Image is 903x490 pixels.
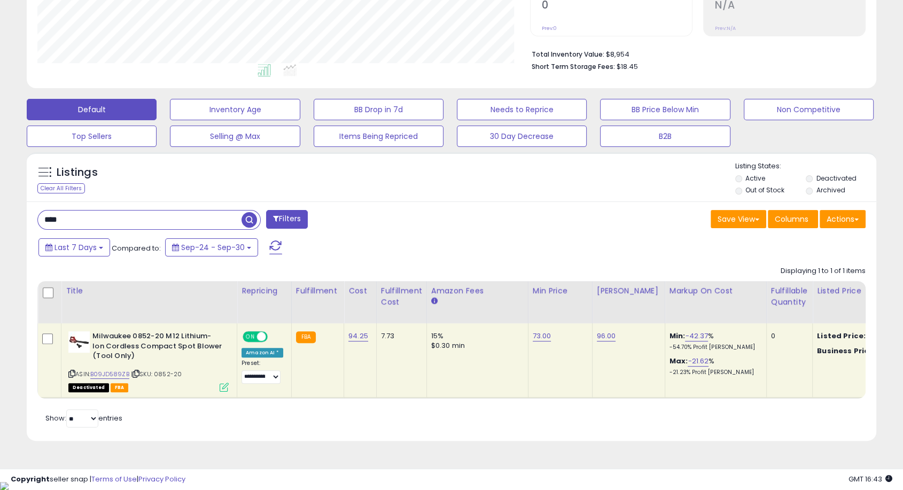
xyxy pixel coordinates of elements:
div: Preset: [242,360,283,384]
span: Sep-24 - Sep-30 [181,242,245,253]
button: Save View [711,210,766,228]
div: Title [66,285,232,297]
div: $0.30 min [431,341,520,351]
button: BB Price Below Min [600,99,730,120]
b: Short Term Storage Fees: [532,62,615,71]
div: Cost [348,285,372,297]
button: Top Sellers [27,126,157,147]
strong: Copyright [11,474,50,484]
button: Sep-24 - Sep-30 [165,238,258,256]
div: Fulfillment [296,285,339,297]
p: -54.70% Profit [PERSON_NAME] [670,344,758,351]
small: FBA [296,331,316,343]
div: Fulfillment Cost [381,285,422,308]
button: Inventory Age [170,99,300,120]
a: 73.00 [533,331,551,341]
span: Compared to: [112,243,161,253]
p: -21.23% Profit [PERSON_NAME] [670,369,758,376]
a: Terms of Use [91,474,137,484]
small: Prev: 0 [542,25,557,32]
b: Min: [670,331,686,341]
div: ASIN: [68,331,229,391]
button: Items Being Repriced [314,126,443,147]
a: -42.37 [685,331,708,341]
div: Fulfillable Quantity [771,285,808,308]
a: B09JD589ZB [90,370,129,379]
span: Columns [775,214,808,224]
span: $18.45 [617,61,638,72]
div: Repricing [242,285,287,297]
a: 96.00 [597,331,616,341]
span: OFF [266,332,283,341]
b: Milwaukee 0852-20 M12 Lithium-Ion Cordless Compact Spot Blower (Tool Only) [92,331,222,364]
button: Needs to Reprice [457,99,587,120]
button: Selling @ Max [170,126,300,147]
div: Displaying 1 to 1 of 1 items [781,266,866,276]
span: Show: entries [45,413,122,423]
button: Columns [768,210,818,228]
div: 7.73 [381,331,418,341]
small: Amazon Fees. [431,297,438,306]
span: All listings that are unavailable for purchase on Amazon for any reason other than out-of-stock [68,383,109,392]
li: $8,954 [532,47,858,60]
div: % [670,356,758,376]
b: Business Price: [817,346,876,356]
b: Max: [670,356,688,366]
span: FBA [111,383,129,392]
button: Last 7 Days [38,238,110,256]
img: 41QmuAF-29L._SL40_.jpg [68,331,90,353]
span: Last 7 Days [55,242,97,253]
a: 94.25 [348,331,368,341]
th: The percentage added to the cost of goods (COGS) that forms the calculator for Min & Max prices. [665,281,766,323]
button: 30 Day Decrease [457,126,587,147]
label: Active [745,174,765,183]
small: Prev: N/A [715,25,736,32]
label: Deactivated [816,174,857,183]
div: Clear All Filters [37,183,85,193]
div: Amazon AI * [242,348,283,357]
button: Non Competitive [744,99,874,120]
b: Total Inventory Value: [532,50,604,59]
p: Listing States: [735,161,876,172]
b: Listed Price: [817,331,866,341]
a: Privacy Policy [138,474,185,484]
h5: Listings [57,165,98,180]
div: Amazon Fees [431,285,524,297]
span: 2025-10-9 16:43 GMT [848,474,892,484]
div: seller snap | | [11,475,185,485]
div: 15% [431,331,520,341]
label: Out of Stock [745,185,784,195]
label: Archived [816,185,845,195]
span: ON [244,332,257,341]
span: | SKU: 0852-20 [131,370,182,378]
button: Default [27,99,157,120]
button: B2B [600,126,730,147]
div: [PERSON_NAME] [597,285,660,297]
div: 0 [771,331,804,341]
button: Actions [820,210,866,228]
div: Min Price [533,285,588,297]
a: -21.62 [688,356,709,367]
button: Filters [266,210,308,229]
div: Markup on Cost [670,285,762,297]
button: BB Drop in 7d [314,99,443,120]
div: % [670,331,758,351]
